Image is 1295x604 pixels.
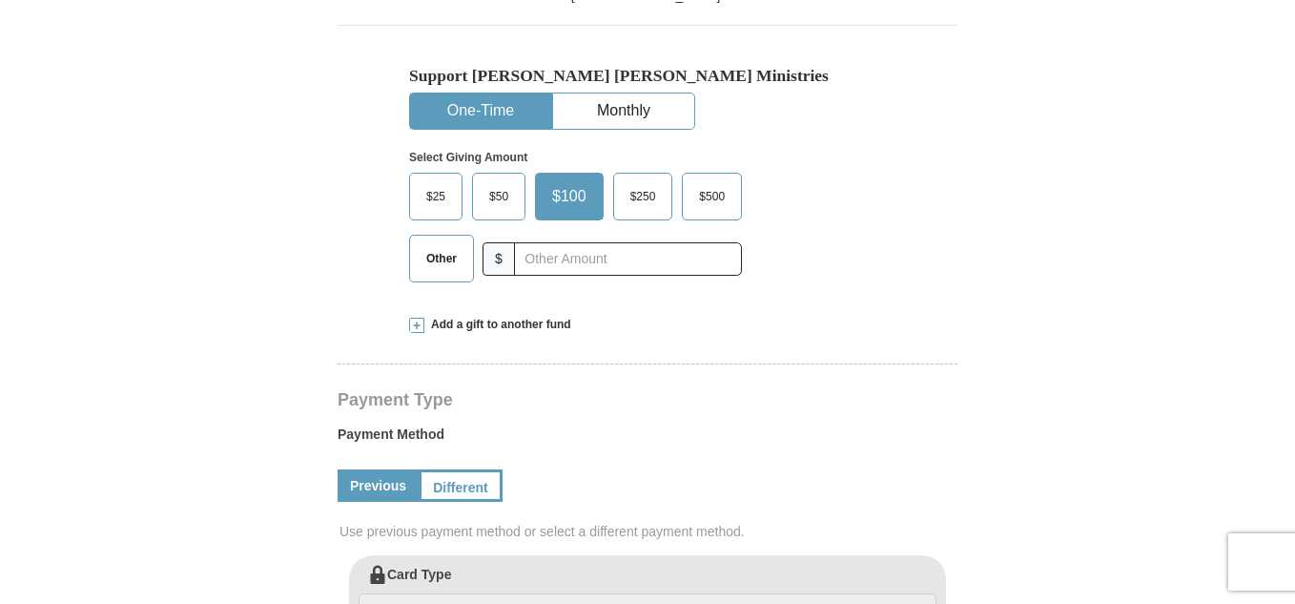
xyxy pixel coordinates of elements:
strong: Select Giving Amount [409,151,527,164]
span: $500 [689,182,734,211]
h4: Payment Type [338,392,957,407]
a: Previous [338,469,419,502]
span: $ [483,242,515,276]
span: $50 [480,182,518,211]
span: Use previous payment method or select a different payment method. [339,522,959,541]
a: Different [419,469,503,502]
span: $25 [417,182,455,211]
label: Payment Method [338,425,957,453]
button: One-Time [410,94,551,129]
span: $250 [621,182,666,211]
h5: Support [PERSON_NAME] [PERSON_NAME] Ministries [409,66,886,86]
button: Monthly [553,94,694,129]
span: $100 [543,182,596,211]
span: Add a gift to another fund [424,317,571,333]
span: Other [417,244,466,273]
input: Other Amount [514,242,742,276]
